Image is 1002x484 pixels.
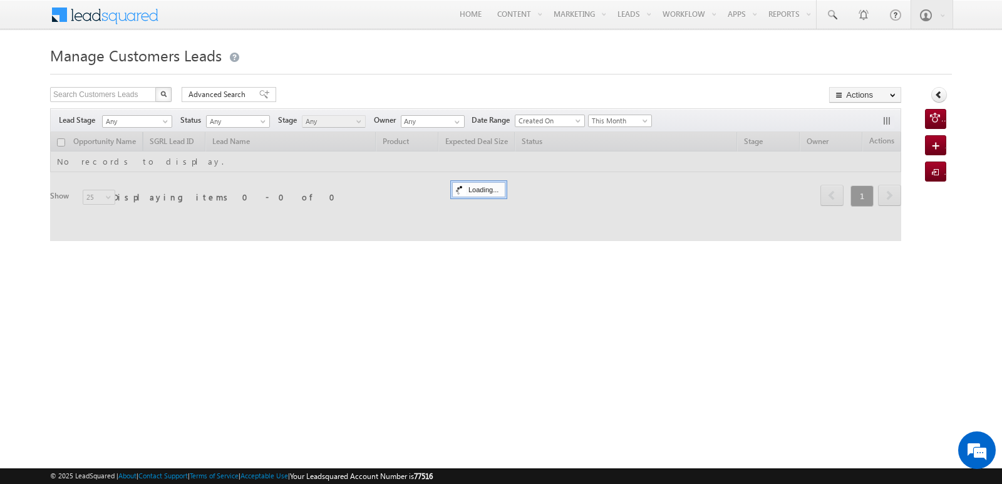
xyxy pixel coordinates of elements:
[180,115,206,126] span: Status
[302,115,366,128] a: Any
[138,471,188,480] a: Contact Support
[103,116,168,127] span: Any
[414,471,433,481] span: 77516
[829,87,901,103] button: Actions
[207,116,266,127] span: Any
[589,115,648,126] span: This Month
[160,91,167,97] img: Search
[189,89,249,100] span: Advanced Search
[50,45,222,65] span: Manage Customers Leads
[206,115,270,128] a: Any
[588,115,652,127] a: This Month
[59,115,100,126] span: Lead Stage
[190,471,239,480] a: Terms of Service
[374,115,401,126] span: Owner
[302,116,362,127] span: Any
[401,115,465,128] input: Type to Search
[278,115,302,126] span: Stage
[290,471,433,481] span: Your Leadsquared Account Number is
[515,115,581,126] span: Created On
[240,471,288,480] a: Acceptable Use
[118,471,137,480] a: About
[515,115,585,127] a: Created On
[472,115,515,126] span: Date Range
[50,470,433,482] span: © 2025 LeadSquared | | | | |
[102,115,172,128] a: Any
[448,116,463,128] a: Show All Items
[452,182,505,197] div: Loading...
